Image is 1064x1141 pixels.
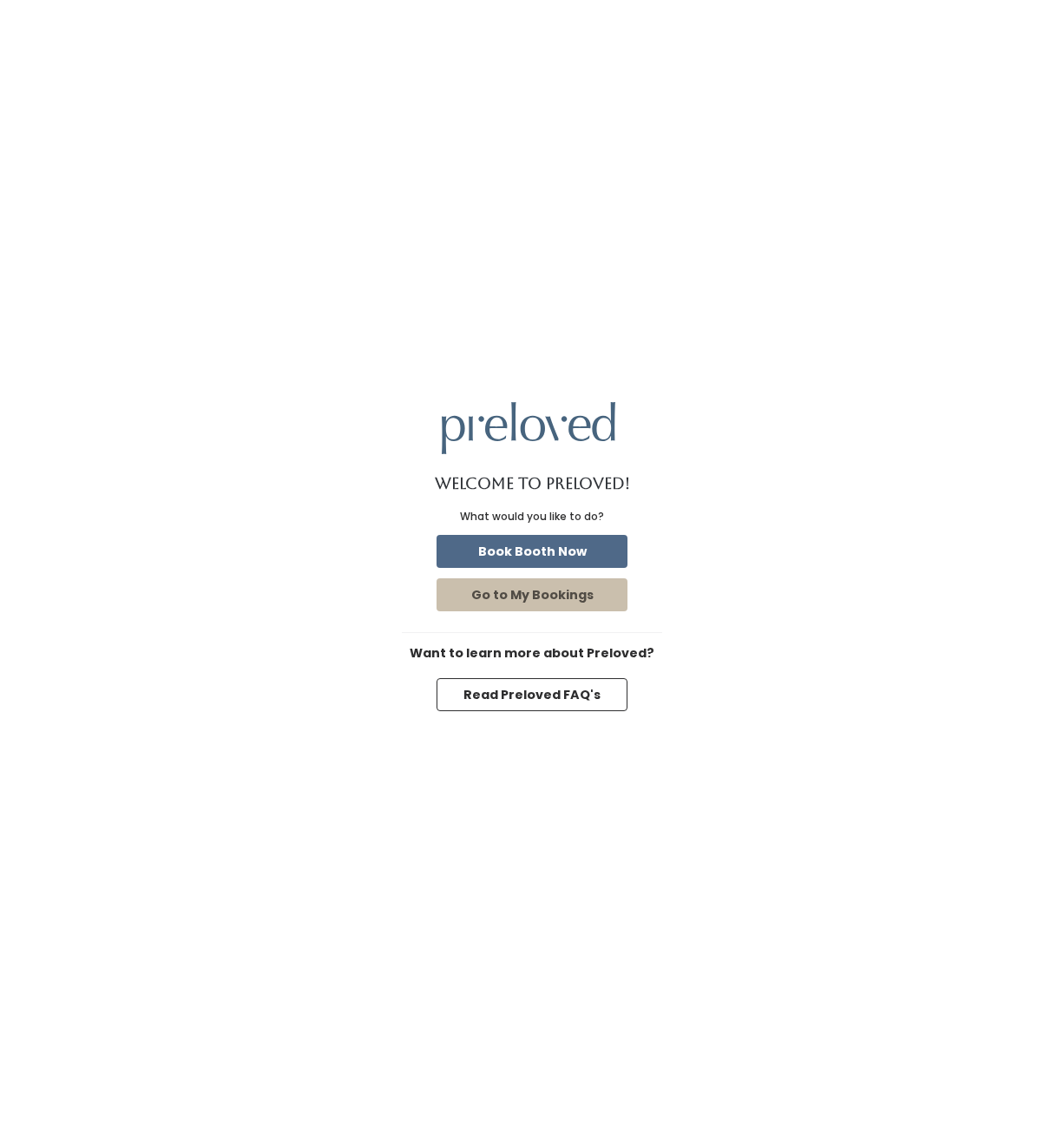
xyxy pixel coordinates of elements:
[437,578,627,611] button: Go to My Bookings
[435,475,630,492] h1: Welcome to Preloved!
[437,535,627,568] button: Book Booth Now
[433,575,631,615] a: Go to My Bookings
[402,647,662,661] h6: Want to learn more about Preloved?
[437,678,627,711] button: Read Preloved FAQ's
[442,402,615,453] img: preloved logo
[460,509,604,524] div: What would you like to do?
